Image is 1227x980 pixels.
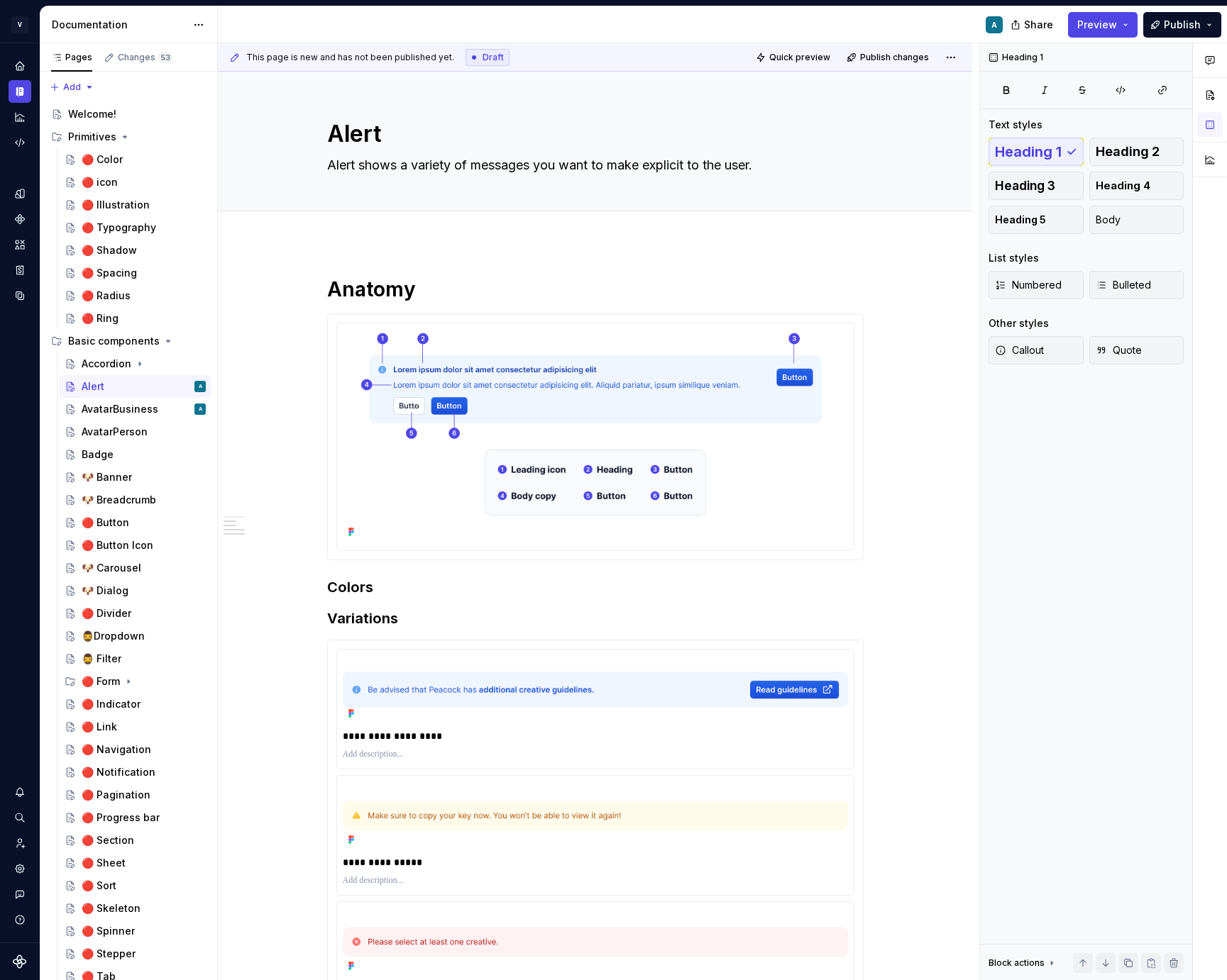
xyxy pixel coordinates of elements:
h3: Variations [327,608,864,628]
a: Welcome! [45,103,211,126]
div: Block actions [989,953,1057,973]
button: Heading 5 [989,206,1084,234]
span: Callout [995,343,1044,357]
div: Badge [82,447,114,462]
button: Heading 3 [989,172,1084,200]
button: Publish [1143,12,1221,38]
a: 🔴 Radius [59,284,211,307]
div: Design tokens [9,182,31,205]
h1: Anatomy [327,277,864,302]
button: Share [1003,12,1062,38]
svg: Supernova Logo [13,954,27,969]
button: Contact support [9,883,31,906]
a: Assets [9,233,31,256]
button: Quick preview [752,48,837,67]
a: 🔴 Typography [59,216,211,239]
div: Search ⌘K [9,806,31,829]
span: Bulleted [1096,278,1151,292]
span: Heading 4 [1096,179,1150,193]
div: 🔴 Section [82,833,134,847]
textarea: Alert shows a variety of messages you want to make explicit to the user. [324,154,861,177]
div: Home [9,55,31,77]
a: 🔴 Ring [59,307,211,330]
button: Publish changes [842,48,935,67]
div: 🔴 Typography [82,221,156,235]
div: 🔴 Pagination [82,788,150,802]
div: AvatarPerson [82,425,148,439]
span: Numbered [995,278,1062,292]
span: Quick preview [769,52,830,63]
div: 🔴 Form [82,674,120,689]
span: Add [63,82,81,93]
button: Quote [1089,336,1184,364]
a: 🔴 Section [59,829,211,852]
a: 🐶 Carousel [59,557,211,579]
a: 🔴 Shadow [59,239,211,262]
a: 🐶 Breadcrumb [59,489,211,511]
div: 🔴 Indicator [82,697,141,711]
div: 🔴 Ring [82,311,119,325]
div: 🔴 Sort [82,879,116,893]
div: A [199,379,202,394]
div: 🔴 Divider [82,606,131,620]
span: 53 [158,52,172,63]
a: Invite team [9,832,31,854]
div: Other styles [989,316,1049,330]
div: Basic components [45,330,211,352]
a: 🔴 Navigation [59,738,211,761]
div: Block actions [989,957,1045,969]
div: 🔴 Progress bar [82,811,160,825]
div: 🔴 Radius [82,289,131,303]
a: 🔴 Spinner [59,920,211,942]
div: Settings [9,857,31,880]
a: 🔴 Notification [59,761,211,784]
a: Storybook stories [9,259,31,282]
a: Data sources [9,284,31,307]
div: Accordion [82,357,131,371]
div: AvatarBusiness [82,402,158,416]
div: 🔴 Form [59,670,211,693]
a: 🔴 Divider [59,602,211,625]
span: Quote [1096,343,1142,357]
div: 🔴 Color [82,152,123,167]
div: 🐶 Banner [82,470,132,484]
a: Badge [59,443,211,466]
a: AvatarPerson [59,421,211,443]
div: Text styles [989,118,1042,132]
a: 🔴 Color [59,148,211,171]
div: 🔴 Stepper [82,947,136,961]
div: 🧔‍♂️Dropdown [82,629,145,643]
div: V [11,16,28,33]
div: Pages [51,52,92,63]
button: Bulleted [1089,271,1184,299]
div: 🐶 Carousel [82,561,141,575]
span: Heading 2 [1096,145,1160,159]
div: Documentation [52,18,186,32]
div: Primitives [45,126,211,148]
h3: Colors [327,577,864,597]
a: 🔴 Skeleton [59,897,211,920]
a: Accordion [59,352,211,375]
a: 🧔‍♂️Dropdown [59,625,211,647]
button: Numbered [989,271,1084,299]
div: Components [9,208,31,230]
div: 🔴 Notification [82,765,155,779]
div: List styles [989,251,1039,265]
div: 🧔‍♂️ Filter [82,652,121,666]
a: Documentation [9,80,31,103]
a: AvatarBusinessA [59,398,211,421]
span: Publish changes [860,52,929,63]
a: AlertA [59,375,211,398]
div: 🔴 Navigation [82,742,151,757]
a: Code automation [9,131,31,154]
div: Alert [82,379,104,394]
div: A [991,19,997,30]
button: Notifications [9,781,31,803]
span: Preview [1077,18,1117,32]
